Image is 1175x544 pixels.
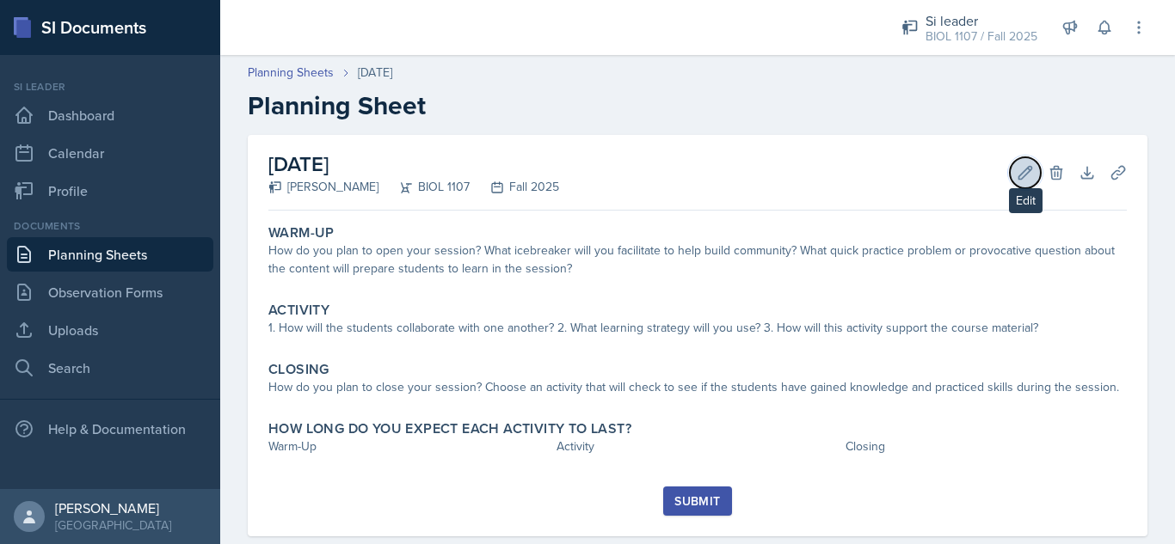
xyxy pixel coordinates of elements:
label: How long do you expect each activity to last? [268,420,631,437]
a: Calendar [7,136,213,170]
div: Warm-Up [268,437,550,455]
div: How do you plan to close your session? Choose an activity that will check to see if the students ... [268,378,1127,396]
div: Si leader [926,10,1037,31]
button: Edit [1010,157,1041,188]
label: Activity [268,302,329,319]
div: Fall 2025 [470,178,559,196]
label: Warm-Up [268,224,335,241]
button: Submit [663,486,731,516]
a: Search [7,351,213,385]
label: Closing [268,361,329,378]
div: BIOL 1107 [378,178,470,196]
div: [PERSON_NAME] [55,499,171,516]
div: Closing [846,437,1127,455]
div: Si leader [7,79,213,95]
div: [GEOGRAPHIC_DATA] [55,516,171,534]
div: Documents [7,218,213,234]
div: Activity [557,437,838,455]
h2: [DATE] [268,149,559,180]
h2: Planning Sheet [248,90,1147,121]
div: [DATE] [358,64,392,82]
a: Planning Sheets [7,237,213,272]
div: Submit [674,494,720,508]
a: Dashboard [7,98,213,132]
div: How do you plan to open your session? What icebreaker will you facilitate to help build community... [268,241,1127,278]
div: [PERSON_NAME] [268,178,378,196]
a: Uploads [7,313,213,347]
div: BIOL 1107 / Fall 2025 [926,28,1037,46]
div: Help & Documentation [7,412,213,446]
div: 1. How will the students collaborate with one another? 2. What learning strategy will you use? 3.... [268,319,1127,337]
a: Observation Forms [7,275,213,309]
a: Planning Sheets [248,64,334,82]
a: Profile [7,174,213,208]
